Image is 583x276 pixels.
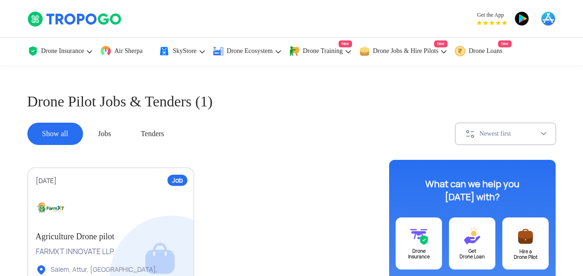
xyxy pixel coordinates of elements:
div: What can we help you [DATE] with? [414,177,530,204]
a: Drone TrainingNew [289,38,352,65]
a: Hire aDrone Pilot [502,217,549,269]
div: Jobs [83,123,126,145]
span: Air Sherpa [114,47,142,55]
img: logo1.jpg [36,194,65,223]
img: ic_playstore.png [514,11,529,26]
span: SkyStore [173,47,196,55]
img: ic_locationlist.svg [36,264,47,276]
span: Get the App [477,11,507,19]
h2: Agriculture Drone pilot [36,231,186,242]
img: App Raking [477,20,507,25]
a: Drone LoansNew [455,38,512,65]
div: Newest first [480,130,540,138]
div: FARMXT INNOVATE LLP [36,247,186,257]
img: ic_postajob@3x.svg [516,227,535,246]
span: Drone Ecosystem [227,47,273,55]
span: Drone Jobs & Hire Pilots [373,47,439,55]
h1: Drone Pilot Jobs & Tenders (1) [27,91,556,112]
div: Tenders [126,123,179,145]
span: New [434,40,448,47]
a: SkyStore [159,38,205,65]
span: New [339,40,352,47]
a: DroneInsurance [396,217,442,269]
a: Air Sherpa [100,38,152,65]
span: Drone Loans [468,47,502,55]
a: Drone Jobs & Hire PilotsNew [359,38,448,65]
span: Drone Insurance [41,47,84,55]
span: Drone Training [303,47,343,55]
div: Get Drone Loan [449,249,495,260]
div: Show all [27,123,83,145]
img: ic_appstore.png [541,11,556,26]
button: Newest first [455,123,556,145]
div: Drone Insurance [396,249,442,260]
img: TropoGo Logo [27,11,122,27]
a: Drone Ecosystem [213,38,282,65]
div: Hire a Drone Pilot [502,249,549,260]
a: GetDrone Loan [449,217,495,269]
img: ic_drone_insurance@3x.svg [410,227,428,245]
img: ic_loans@3x.svg [463,227,481,245]
a: Drone Insurance [27,38,94,65]
div: Job [167,175,187,186]
span: New [498,40,512,47]
div: [DATE] [36,177,186,185]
